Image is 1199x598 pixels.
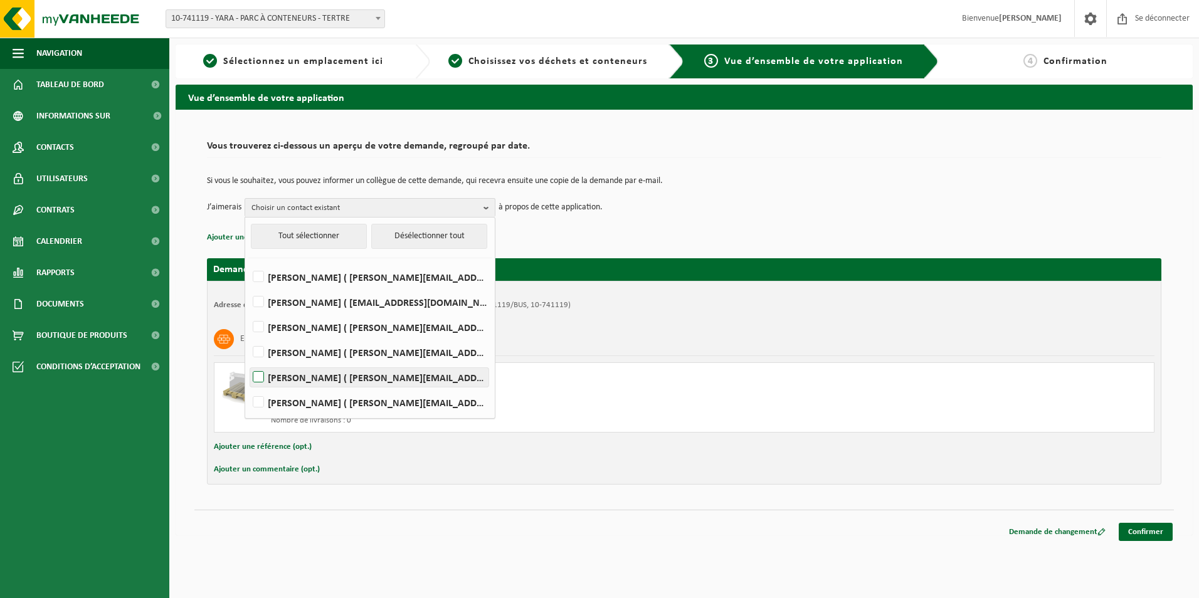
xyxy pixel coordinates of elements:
span: Conditions d’acceptation [36,351,140,382]
span: Navigation [36,38,82,69]
label: [PERSON_NAME] ( [PERSON_NAME][EMAIL_ADDRESS][DOMAIN_NAME] ) [250,318,489,337]
label: [PERSON_NAME] ( [PERSON_NAME][EMAIL_ADDRESS][DOMAIN_NAME] ) [250,368,489,387]
span: Tableau de bord [36,69,104,100]
div: Prendre et placer vide [271,389,734,399]
strong: [PERSON_NAME] [999,14,1062,23]
button: Ajouter un commentaire (opt.) [214,461,320,478]
span: Sélectionnez un emplacement ici [223,56,383,66]
div: Nombre de retraits : 8 [271,406,734,416]
label: [PERSON_NAME] ( [EMAIL_ADDRESS][DOMAIN_NAME] ) [250,293,489,312]
button: Tout sélectionner [251,224,367,249]
span: Boutique de produits [36,320,127,351]
strong: Demande pour le [DATE] [213,265,318,275]
span: Informations sur l’entreprise [36,100,145,132]
button: Ajouter une référence (opt.) [207,229,305,246]
span: 3 [704,54,718,68]
span: Contrats [36,194,75,226]
label: [PERSON_NAME] ( [PERSON_NAME][EMAIL_ADDRESS][DOMAIN_NAME] ) [250,393,489,412]
span: Rapports [36,257,75,288]
span: 10-741119 - YARA - PARC À CONTENEURS - TERTRE [166,10,384,28]
span: 1 [203,54,217,68]
span: 4 [1023,54,1037,68]
img: LP-PA-00000-WDN-11.png [221,369,258,407]
h2: Vue d’ensemble de votre application [176,85,1193,109]
strong: Adresse du placement : [214,301,295,309]
p: J’aimerais [207,198,241,217]
p: à propos de cette application. [499,198,603,217]
span: Calendrier [36,226,82,257]
button: Choisir un contact existant [245,198,495,217]
span: Vue d’ensemble de votre application [724,56,903,66]
a: 2Choisissez vos déchets et conteneurs [436,54,660,69]
span: Utilisateurs [36,163,88,194]
label: [PERSON_NAME] ( [PERSON_NAME][EMAIL_ADDRESS][DOMAIN_NAME] ) [250,268,489,286]
div: Nombre de livraisons : 0 [271,416,734,426]
span: Contacts [36,132,74,163]
label: [PERSON_NAME] ( [PERSON_NAME][EMAIL_ADDRESS][PERSON_NAME][DOMAIN_NAME] ) [250,343,489,362]
button: Ajouter une référence (opt.) [214,439,312,455]
h3: Engrais [240,329,266,349]
a: Confirmer [1119,523,1173,541]
span: 2 [448,54,462,68]
span: Confirmation [1043,56,1107,66]
h2: Vous trouverez ci-dessous un aperçu de votre demande, regroupé par date. [207,141,1161,158]
font: Demande de changement [1009,528,1097,536]
a: 1Sélectionnez un emplacement ici [182,54,405,69]
font: Bienvenue [962,14,1062,23]
a: Demande de changement [1000,523,1115,541]
p: Si vous le souhaitez, vous pouvez informer un collègue de cette demande, qui recevra ensuite une ... [207,177,1161,186]
span: Choisir un contact existant [251,199,478,218]
span: 10-741119 - YARA - PARC À CONTENEURS - TERTRE [166,9,385,28]
button: Désélectionner tout [371,224,487,249]
span: Documents [36,288,84,320]
span: Choisissez vos déchets et conteneurs [468,56,647,66]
